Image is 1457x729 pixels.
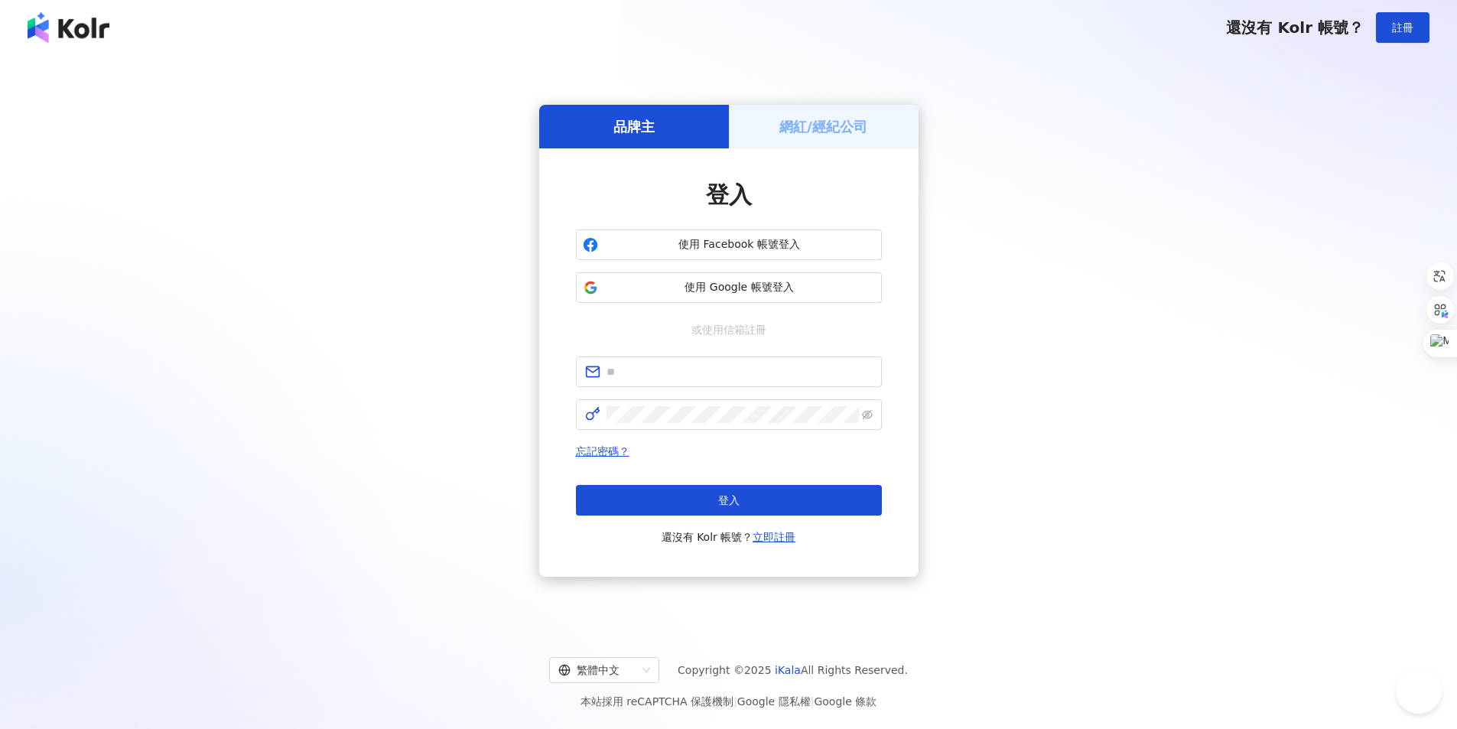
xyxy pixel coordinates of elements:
button: 使用 Facebook 帳號登入 [576,229,882,260]
button: 註冊 [1376,12,1429,43]
span: 使用 Google 帳號登入 [604,280,875,295]
div: 繁體中文 [558,658,636,682]
span: 或使用信箱註冊 [681,321,777,338]
img: logo [28,12,109,43]
a: iKala [775,664,801,676]
button: 使用 Google 帳號登入 [576,272,882,303]
span: 登入 [718,494,740,506]
a: 忘記密碼？ [576,445,629,457]
a: Google 隱私權 [737,695,811,708]
span: 使用 Facebook 帳號登入 [604,237,875,252]
span: 登入 [706,181,752,208]
h5: 網紅/經紀公司 [779,117,867,136]
iframe: Help Scout Beacon - Open [1396,668,1442,714]
span: 還沒有 Kolr 帳號？ [1226,18,1364,37]
span: Copyright © 2025 All Rights Reserved. [678,661,908,679]
span: | [733,695,737,708]
span: 註冊 [1392,21,1413,34]
span: | [811,695,815,708]
h5: 品牌主 [613,117,655,136]
span: 本站採用 reCAPTCHA 保護機制 [581,692,876,711]
button: 登入 [576,485,882,516]
a: 立即註冊 [753,531,795,543]
span: eye-invisible [862,409,873,420]
a: Google 條款 [814,695,876,708]
span: 還沒有 Kolr 帳號？ [662,528,796,546]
